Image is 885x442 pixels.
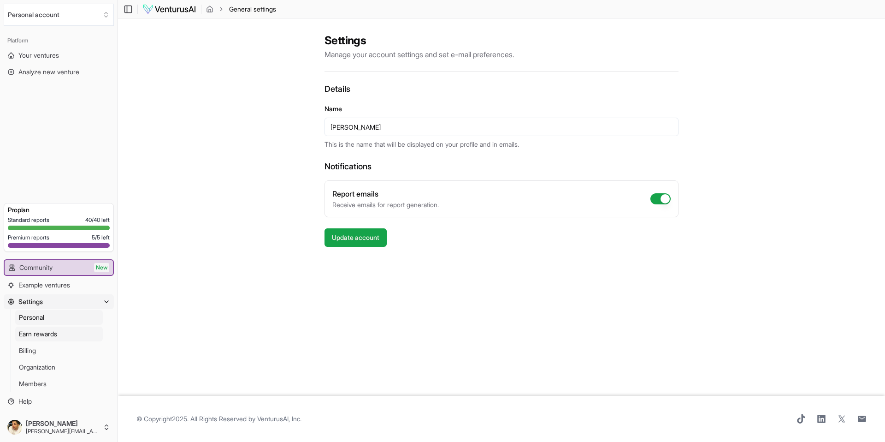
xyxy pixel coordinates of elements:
[4,416,114,438] button: [PERSON_NAME][PERSON_NAME][EMAIL_ADDRESS][DOMAIN_NAME]
[257,415,300,423] a: VenturusAI, Inc
[94,263,109,272] span: New
[19,313,44,322] span: Personal
[4,294,114,309] button: Settings
[4,65,114,79] a: Analyze new venture
[26,419,99,428] span: [PERSON_NAME]
[324,118,678,136] input: Your name
[15,376,103,391] a: Members
[18,51,59,60] span: Your ventures
[19,263,53,272] span: Community
[206,5,276,14] nav: breadcrumb
[18,67,79,77] span: Analyze new venture
[4,278,114,293] a: Example ventures
[15,360,103,375] a: Organization
[19,329,57,339] span: Earn rewards
[15,327,103,341] a: Earn rewards
[324,140,678,149] p: This is the name that will be displayed on your profile and in emails.
[332,189,378,198] label: Report emails
[4,394,114,409] a: Help
[324,49,678,60] p: Manage your account settings and set e-mail preferences.
[4,48,114,63] a: Your ventures
[324,228,387,247] button: Update account
[324,160,678,173] h3: Notifications
[85,216,110,224] span: 40 / 40 left
[229,5,276,14] span: General settings
[8,216,49,224] span: Standard reports
[18,281,70,290] span: Example ventures
[19,379,47,388] span: Members
[324,33,678,48] h2: Settings
[332,200,439,209] p: Receive emails for report generation.
[26,428,99,435] span: [PERSON_NAME][EMAIL_ADDRESS][DOMAIN_NAME]
[8,205,110,215] h3: Pro plan
[324,83,678,96] h3: Details
[18,397,32,406] span: Help
[136,414,301,424] span: © Copyright 2025 . All Rights Reserved by .
[19,346,36,355] span: Billing
[324,105,342,113] label: Name
[7,420,22,435] img: ACg8ocLR0dQdLoQhxjv8NbaxX16c5plFv3aPPaZrN1S5ysuL0JA8eBg=s96-c
[4,33,114,48] div: Platform
[92,234,110,241] span: 5 / 5 left
[142,4,196,15] img: logo
[4,4,114,26] button: Select an organization
[19,363,55,372] span: Organization
[15,343,103,358] a: Billing
[15,310,103,325] a: Personal
[5,260,113,275] a: CommunityNew
[8,234,49,241] span: Premium reports
[18,297,43,306] span: Settings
